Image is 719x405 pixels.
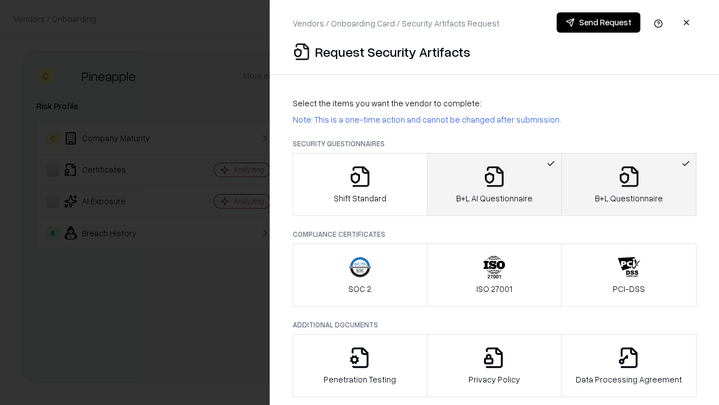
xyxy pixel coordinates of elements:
p: Data Processing Agreement [576,373,682,385]
button: ISO 27001 [427,244,562,307]
p: Compliance Certificates [293,229,697,239]
p: Privacy Policy [468,373,520,385]
button: B+L Questionnaire [561,153,697,216]
p: PCI-DSS [613,283,645,295]
button: PCI-DSS [561,244,697,307]
button: B+L AI Questionnaire [427,153,562,216]
button: SOC 2 [293,244,427,307]
p: SOC 2 [348,283,371,295]
p: Select the items you want the vendor to complete: [293,97,697,109]
p: Shift Standard [334,192,386,204]
p: B+L AI Questionnaire [456,192,533,204]
p: Penetration Testing [324,373,396,385]
button: Send Request [557,12,640,33]
button: Data Processing Agreement [561,334,697,397]
p: B+L Questionnaire [595,192,663,204]
p: Request Security Artifacts [315,43,470,61]
button: Penetration Testing [293,334,427,397]
button: Shift Standard [293,153,427,216]
p: ISO 27001 [476,283,512,295]
p: Vendors / Onboarding Card / Security Artifacts Request [293,17,499,29]
p: Additional Documents [293,320,697,330]
p: Security Questionnaires [293,139,697,148]
p: Note: This is a one-time action and cannot be changed after submission. [293,114,697,125]
button: Privacy Policy [427,334,562,397]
